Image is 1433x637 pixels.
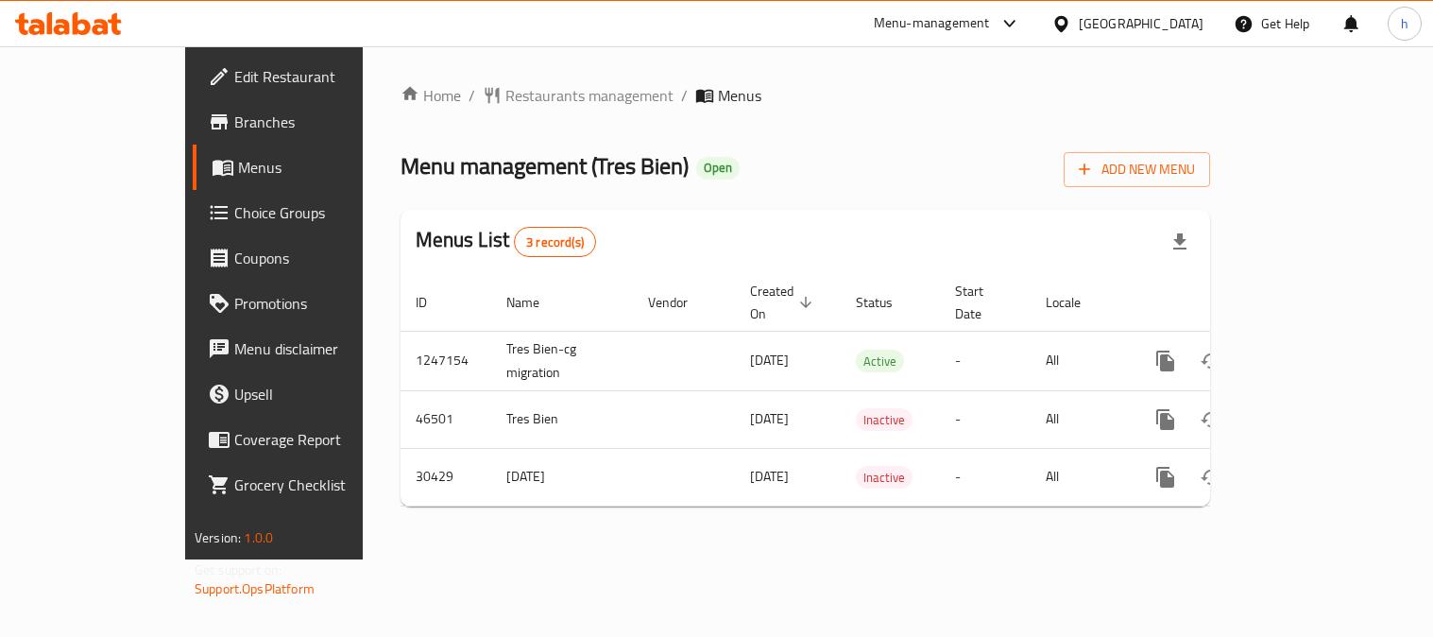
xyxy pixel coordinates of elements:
span: Start Date [955,280,1008,325]
button: more [1143,397,1188,442]
span: Inactive [856,467,913,489]
li: / [469,84,475,107]
span: Upsell [234,383,409,405]
span: [DATE] [750,406,789,431]
span: 3 record(s) [515,233,595,251]
span: Choice Groups [234,201,409,224]
table: enhanced table [401,274,1339,507]
span: Status [856,291,917,314]
span: Active [856,351,904,372]
span: Restaurants management [505,84,674,107]
a: Grocery Checklist [193,462,424,508]
span: Menu disclaimer [234,337,409,360]
span: Coupons [234,247,409,269]
td: - [940,390,1031,448]
a: Home [401,84,461,107]
th: Actions [1128,274,1339,332]
a: Edit Restaurant [193,54,424,99]
td: [DATE] [491,448,633,506]
div: Inactive [856,408,913,431]
div: Inactive [856,466,913,489]
span: [DATE] [750,464,789,489]
span: [DATE] [750,348,789,372]
td: 30429 [401,448,491,506]
a: Branches [193,99,424,145]
span: ID [416,291,452,314]
span: Locale [1046,291,1105,314]
a: Choice Groups [193,190,424,235]
button: Change Status [1188,338,1234,384]
a: Upsell [193,371,424,417]
nav: breadcrumb [401,84,1210,107]
span: Menus [238,156,409,179]
td: 46501 [401,390,491,448]
span: 1.0.0 [244,525,273,550]
a: Coupons [193,235,424,281]
span: Open [696,160,740,176]
td: Tres Bien [491,390,633,448]
a: Coverage Report [193,417,424,462]
a: Menus [193,145,424,190]
span: h [1401,13,1408,34]
a: Menu disclaimer [193,326,424,371]
button: more [1143,338,1188,384]
span: Inactive [856,409,913,431]
td: - [940,331,1031,390]
span: Get support on: [195,558,281,582]
span: Grocery Checklist [234,473,409,496]
div: Total records count [514,227,596,257]
span: Promotions [234,292,409,315]
span: Coverage Report [234,428,409,451]
span: Menus [718,84,761,107]
a: Restaurants management [483,84,674,107]
div: Menu-management [874,12,990,35]
h2: Menus List [416,226,596,257]
span: Name [506,291,564,314]
td: All [1031,390,1128,448]
td: All [1031,331,1128,390]
a: Support.OpsPlatform [195,577,315,601]
button: more [1143,455,1188,500]
li: / [681,84,688,107]
button: Change Status [1188,397,1234,442]
div: [GEOGRAPHIC_DATA] [1079,13,1203,34]
td: - [940,448,1031,506]
td: 1247154 [401,331,491,390]
span: Branches [234,111,409,133]
td: Tres Bien-cg migration [491,331,633,390]
span: Version: [195,525,241,550]
div: Active [856,350,904,372]
span: Add New Menu [1079,158,1195,181]
span: Menu management ( Tres Bien ) [401,145,689,187]
td: All [1031,448,1128,506]
div: Export file [1157,219,1203,265]
span: Created On [750,280,818,325]
span: Vendor [648,291,712,314]
div: Open [696,157,740,180]
button: Add New Menu [1064,152,1210,187]
button: Change Status [1188,455,1234,500]
a: Promotions [193,281,424,326]
span: Edit Restaurant [234,65,409,88]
